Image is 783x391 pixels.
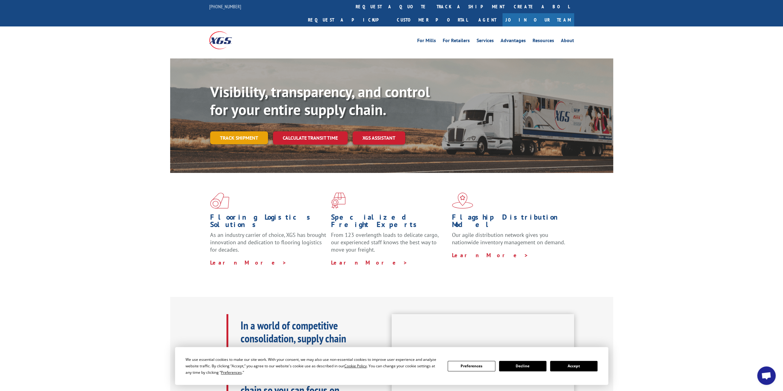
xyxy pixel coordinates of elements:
[533,38,554,45] a: Resources
[210,231,326,253] span: As an industry carrier of choice, XGS has brought innovation and dedication to flooring logistics...
[452,231,565,246] span: Our agile distribution network gives you nationwide inventory management on demand.
[303,13,392,26] a: Request a pickup
[210,82,430,119] b: Visibility, transparency, and control for your entire supply chain.
[210,131,268,144] a: Track shipment
[344,363,367,369] span: Cookie Policy
[448,361,495,371] button: Preferences
[757,366,776,385] a: Open chat
[186,356,440,376] div: We use essential cookies to make our site work. With your consent, we may also use non-essential ...
[499,361,546,371] button: Decline
[175,347,608,385] div: Cookie Consent Prompt
[353,131,405,145] a: XGS ASSISTANT
[331,231,447,259] p: From 123 overlength loads to delicate cargo, our experienced staff knows the best way to move you...
[561,38,574,45] a: About
[331,259,408,266] a: Learn More >
[472,13,502,26] a: Agent
[210,259,287,266] a: Learn More >
[331,213,447,231] h1: Specialized Freight Experts
[501,38,526,45] a: Advantages
[452,252,529,259] a: Learn More >
[550,361,597,371] button: Accept
[210,213,326,231] h1: Flooring Logistics Solutions
[502,13,574,26] a: Join Our Team
[392,13,472,26] a: Customer Portal
[417,38,436,45] a: For Mills
[452,193,473,209] img: xgs-icon-flagship-distribution-model-red
[331,193,346,209] img: xgs-icon-focused-on-flooring-red
[477,38,494,45] a: Services
[443,38,470,45] a: For Retailers
[210,193,229,209] img: xgs-icon-total-supply-chain-intelligence-red
[452,213,568,231] h1: Flagship Distribution Model
[209,3,241,10] a: [PHONE_NUMBER]
[273,131,348,145] a: Calculate transit time
[221,370,242,375] span: Preferences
